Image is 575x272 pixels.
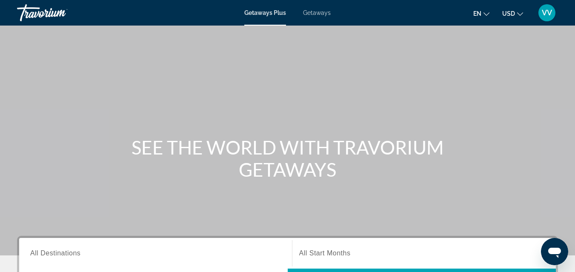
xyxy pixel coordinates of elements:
[303,9,331,16] a: Getaways
[128,136,447,180] h1: SEE THE WORLD WITH TRAVORIUM GETAWAYS
[17,2,102,24] a: Travorium
[473,10,481,17] span: en
[299,249,351,257] span: All Start Months
[542,9,552,17] span: VV
[536,4,558,22] button: User Menu
[541,238,568,265] iframe: Button to launch messaging window
[502,10,515,17] span: USD
[30,249,281,259] input: Select destination
[30,249,80,257] span: All Destinations
[502,7,523,20] button: Change currency
[244,9,286,16] a: Getaways Plus
[473,7,489,20] button: Change language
